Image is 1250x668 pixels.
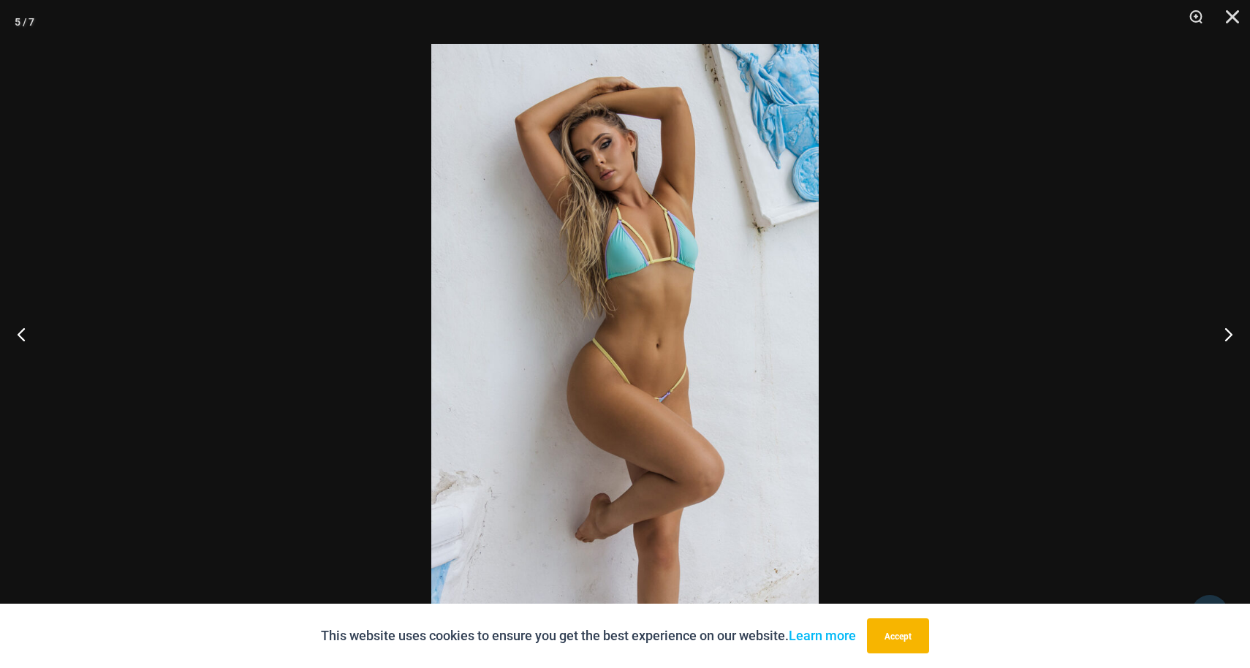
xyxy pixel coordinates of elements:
[431,44,819,624] img: Kaia Electric Green 305 Top 445 Thong 01
[867,618,929,653] button: Accept
[321,625,856,647] p: This website uses cookies to ensure you get the best experience on our website.
[789,628,856,643] a: Learn more
[1195,297,1250,371] button: Next
[15,11,34,33] div: 5 / 7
